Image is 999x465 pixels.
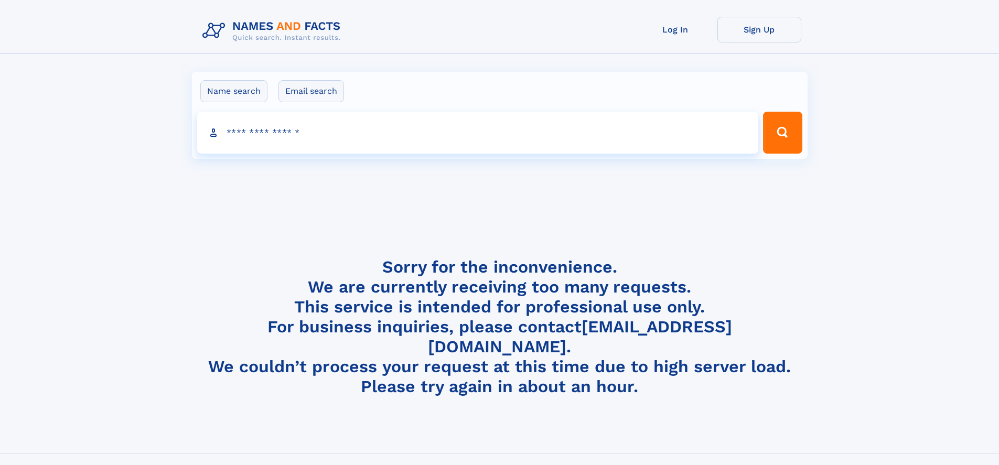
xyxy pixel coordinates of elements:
[198,17,349,45] img: Logo Names and Facts
[200,80,267,102] label: Name search
[198,257,801,397] h4: Sorry for the inconvenience. We are currently receiving too many requests. This service is intend...
[278,80,344,102] label: Email search
[717,17,801,42] a: Sign Up
[428,317,732,356] a: [EMAIL_ADDRESS][DOMAIN_NAME]
[197,112,759,154] input: search input
[763,112,802,154] button: Search Button
[633,17,717,42] a: Log In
